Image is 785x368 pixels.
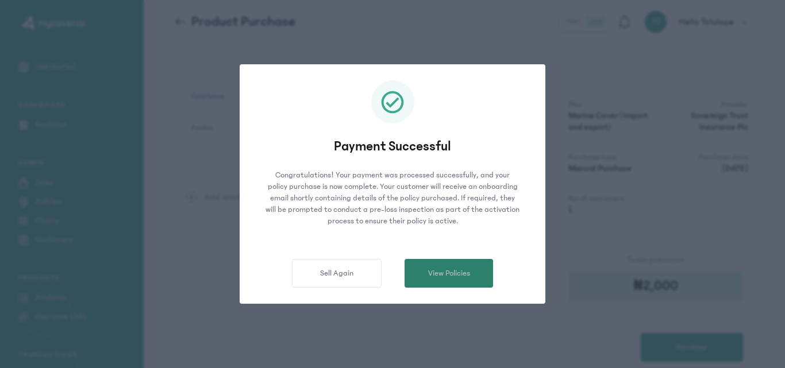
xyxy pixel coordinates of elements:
[256,169,529,227] p: Congratulations! Your payment was processed successfully, and your policy purchase is now complet...
[428,268,470,280] span: View Policies
[256,137,529,156] p: Payment Successful
[320,268,353,280] span: Sell Again
[292,259,382,288] button: Sell Again
[405,259,493,288] button: View Policies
